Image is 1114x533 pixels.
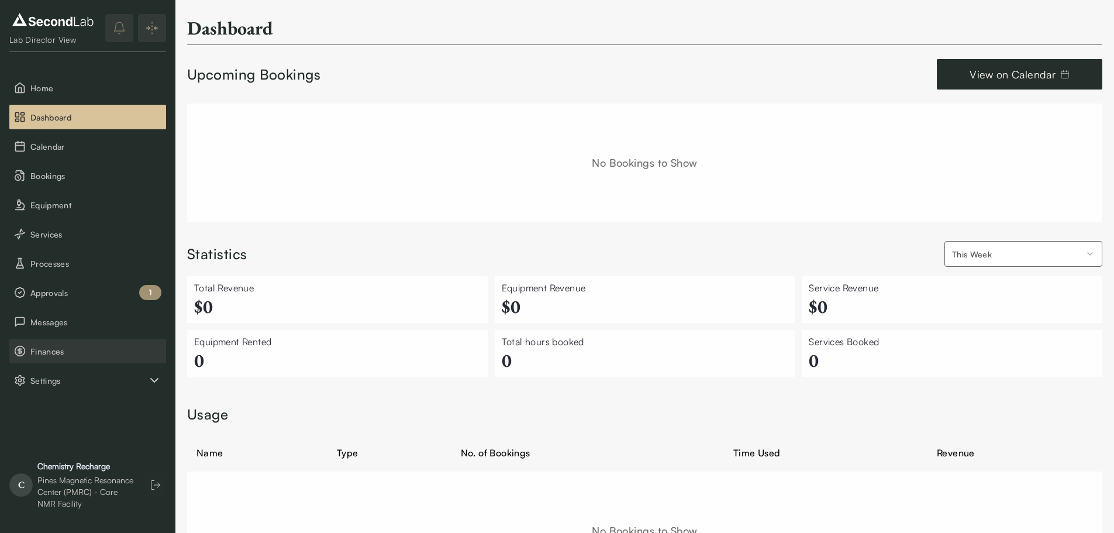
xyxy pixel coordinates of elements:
button: Calendar [9,134,166,159]
div: Chemistry Recharge [37,460,133,472]
h2: 0 [194,349,481,372]
th: Name [187,439,327,467]
img: logo [9,11,96,29]
div: Settings sub items [9,368,166,393]
span: Calendar [30,140,161,153]
span: Home [30,82,161,94]
span: Messages [30,316,161,328]
div: Upcoming Bookings [187,65,320,85]
div: 1 [139,285,161,300]
th: No. of Bookings [451,439,724,467]
div: No Bookings to Show [187,104,1102,222]
th: Time Used [724,439,927,467]
div: Lab Director View [9,34,96,46]
span: Processes [30,257,161,270]
a: View on Calendar [937,59,1102,90]
span: Equipment [30,199,161,211]
span: Approvals [30,287,161,299]
div: Equipment Rented [194,335,481,349]
div: Services Booked [809,335,1095,349]
div: Statistics [187,245,247,264]
button: notifications [105,14,133,42]
span: Finances [30,345,161,357]
button: Finances [9,339,166,363]
button: Home [9,75,166,100]
h2: $ 0 [809,295,1095,318]
div: Equipment Revenue [502,281,788,295]
span: Bookings [30,170,161,182]
div: Total Revenue [194,281,481,295]
button: Dashboard [9,105,166,129]
button: Equipment [9,192,166,217]
span: Services [30,228,161,240]
h2: Dashboard [187,16,273,40]
button: Services [9,222,166,246]
h2: 0 [809,349,1095,372]
h2: 0 [502,349,788,372]
button: Log out [145,474,166,496]
th: Type [327,439,451,467]
span: View on Calendar [970,66,1056,82]
div: Usage [187,405,1102,425]
h2: $ 0 [502,295,788,318]
h2: $ 0 [194,295,481,318]
button: Select your affiliation [944,241,1102,267]
span: Dashboard [30,111,161,123]
button: Bookings [9,163,166,188]
span: Settings [30,374,147,387]
button: Messages [9,310,166,334]
button: Approvals [9,280,166,305]
div: Total hours booked [502,335,788,349]
div: Service Revenue [809,281,1095,295]
button: Settings [9,368,166,393]
button: Expand/Collapse sidebar [138,14,166,42]
span: C [9,473,33,497]
button: Processes [9,251,166,276]
div: Pines Magnetic Resonance Center (PMRC) - Core NMR Facility [37,474,133,510]
th: Revenue [927,439,1102,467]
